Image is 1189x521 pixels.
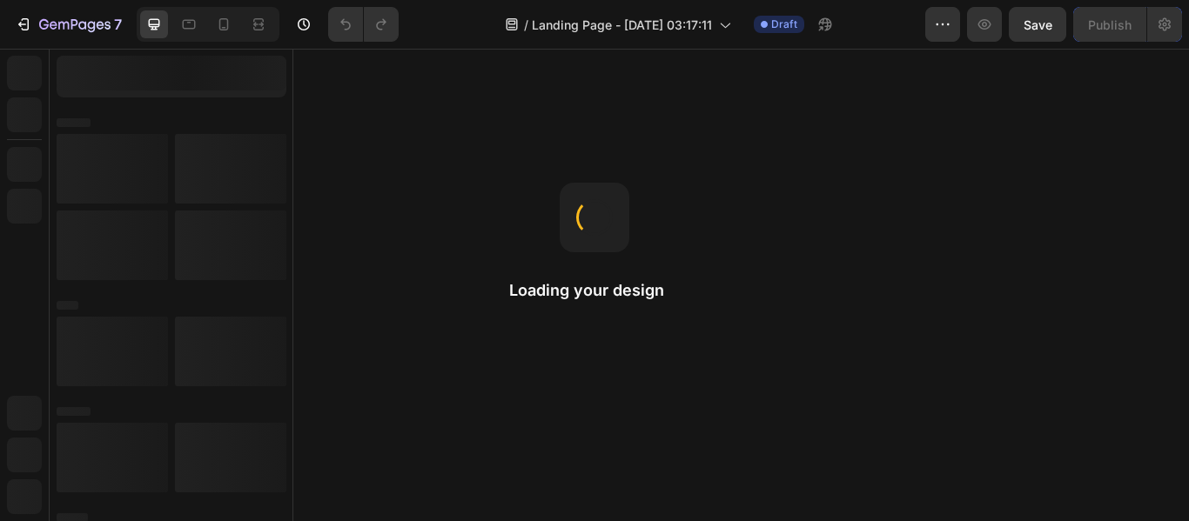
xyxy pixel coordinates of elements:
span: Landing Page - [DATE] 03:17:11 [532,16,712,34]
p: 7 [114,14,122,35]
button: Save [1009,7,1066,42]
h2: Loading your design [509,280,680,301]
button: Publish [1073,7,1146,42]
span: Save [1024,17,1052,32]
span: Draft [771,17,797,32]
div: Undo/Redo [328,7,399,42]
span: / [524,16,528,34]
button: 7 [7,7,130,42]
div: Publish [1088,16,1132,34]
